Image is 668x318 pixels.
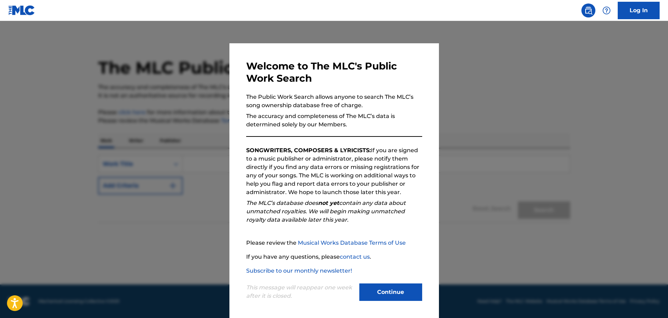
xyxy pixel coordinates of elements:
p: Please review the [246,239,422,247]
a: Musical Works Database Terms of Use [298,239,406,246]
h3: Welcome to The MLC's Public Work Search [246,60,422,84]
p: If you are signed to a music publisher or administrator, please notify them directly if you find ... [246,146,422,197]
strong: not yet [318,200,339,206]
em: The MLC’s database does contain any data about unmatched royalties. We will begin making unmatche... [246,200,406,223]
iframe: Chat Widget [633,284,668,318]
img: help [602,6,611,15]
a: Subscribe to our monthly newsletter! [246,267,352,274]
a: Public Search [581,3,595,17]
img: search [584,6,593,15]
button: Continue [359,283,422,301]
a: Log In [618,2,660,19]
p: If you have any questions, please . [246,253,422,261]
p: The accuracy and completeness of The MLC’s data is determined solely by our Members. [246,112,422,129]
strong: SONGWRITERS, COMPOSERS & LYRICISTS: [246,147,371,154]
img: MLC Logo [8,5,35,15]
div: Help [600,3,614,17]
p: This message will reappear one week after it is closed. [246,283,355,300]
p: The Public Work Search allows anyone to search The MLC’s song ownership database free of charge. [246,93,422,110]
a: contact us [340,253,370,260]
